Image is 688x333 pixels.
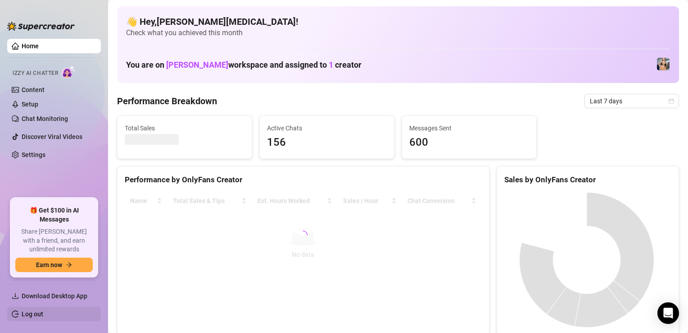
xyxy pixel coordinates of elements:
[22,292,87,300] span: Download Desktop App
[267,123,387,133] span: Active Chats
[267,134,387,151] span: 156
[22,133,82,140] a: Discover Viral Videos
[657,302,679,324] div: Open Intercom Messenger
[299,231,308,240] span: loading
[12,292,19,300] span: download
[117,95,217,107] h4: Performance Breakdown
[13,69,58,78] span: Izzy AI Chatter
[7,22,75,31] img: logo-BBDzfeDw.svg
[409,134,529,151] span: 600
[22,115,68,122] a: Chat Monitoring
[66,262,72,268] span: arrow-right
[590,94,674,108] span: Last 7 days
[657,58,670,70] img: Veronica
[409,123,529,133] span: Messages Sent
[166,60,228,69] span: [PERSON_NAME]
[22,101,38,108] a: Setup
[22,42,39,50] a: Home
[22,151,45,158] a: Settings
[669,98,674,104] span: calendar
[126,15,670,28] h4: 👋 Hey, [PERSON_NAME][MEDICAL_DATA] !
[125,123,244,133] span: Total Sales
[36,261,62,268] span: Earn now
[504,174,671,186] div: Sales by OnlyFans Creator
[126,28,670,38] span: Check what you achieved this month
[329,60,333,69] span: 1
[22,310,43,318] a: Log out
[125,174,482,186] div: Performance by OnlyFans Creator
[15,227,93,254] span: Share [PERSON_NAME] with a friend, and earn unlimited rewards
[22,86,45,93] a: Content
[62,65,76,79] img: AI Chatter
[126,60,362,70] h1: You are on workspace and assigned to creator
[15,258,93,272] button: Earn nowarrow-right
[15,206,93,224] span: 🎁 Get $100 in AI Messages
